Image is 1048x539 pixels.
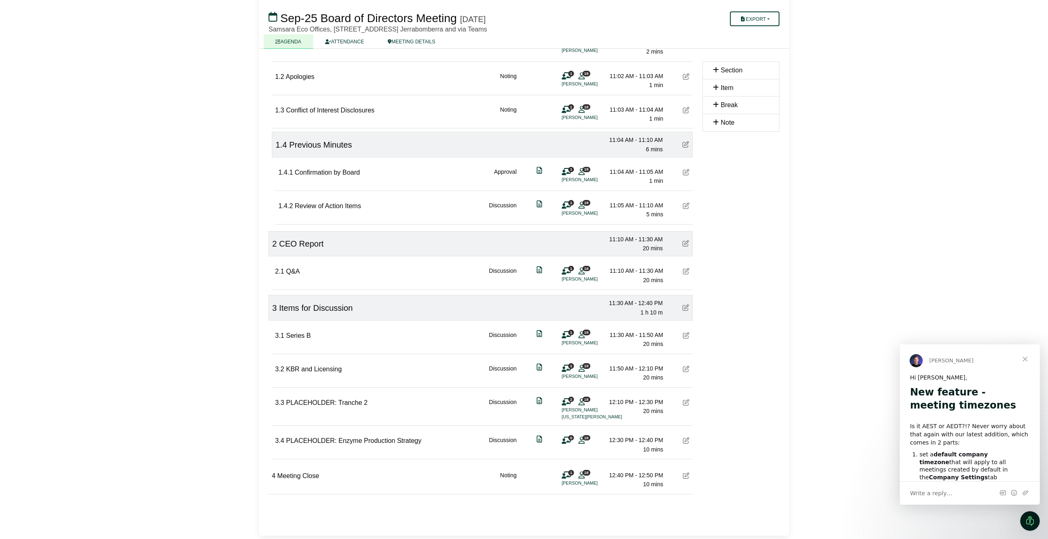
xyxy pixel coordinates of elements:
span: 1 h 10 m [641,309,663,316]
span: Items for Discussion [279,303,353,312]
span: 20 mins [643,408,663,414]
span: 10 mins [643,481,663,487]
span: 1 [568,363,574,368]
span: 3 [272,303,277,312]
span: 1.4 [276,140,287,149]
span: 18 [583,470,590,475]
span: Review of Action Items [295,202,361,209]
span: CEO Report [279,239,324,248]
span: Previous Minutes [289,140,352,149]
div: Approval [494,167,517,186]
a: AGENDA [264,34,313,49]
span: 1.3 [275,107,284,114]
span: 18 [583,435,590,440]
span: 2 [568,397,574,402]
div: Discussion [489,266,517,285]
div: Noting [500,72,517,90]
span: 18 [583,397,590,402]
span: 20 mins [643,374,663,381]
span: 1 [568,104,574,110]
span: Samsara Eco Offices, [STREET_ADDRESS] Jerrabomberra and via Teams [269,26,487,33]
span: Conflict of Interest Disclosures [286,107,375,114]
div: Discussion [489,364,517,382]
span: 18 [583,71,590,76]
button: Export [730,11,779,26]
span: 1 [568,470,574,475]
li: [PERSON_NAME] [562,339,623,346]
span: 4 [272,472,276,479]
li: [PERSON_NAME] [562,406,623,413]
li: [PERSON_NAME] [562,47,623,54]
div: 11:30 AM - 11:50 AM [606,330,663,339]
span: 3.2 [275,366,284,373]
li: [PERSON_NAME] [562,373,623,380]
div: 11:02 AM - 11:03 AM [606,72,663,81]
li: [PERSON_NAME] [562,176,623,183]
span: Break [720,101,738,108]
div: Noting [500,471,517,489]
span: Section [720,67,742,74]
div: 11:50 AM - 12:10 PM [606,364,663,373]
span: Series B [286,332,311,339]
a: MEETING DETAILS [376,34,447,49]
div: 11:04 AM - 11:05 AM [606,167,663,176]
span: 3.3 [275,399,284,406]
span: 2 mins [646,48,663,55]
span: 19 [583,330,590,335]
span: 1 [568,200,574,205]
span: 18 [583,200,590,205]
div: Discussion [489,398,517,421]
li: [PERSON_NAME] [562,81,623,88]
div: 11:04 AM - 11:10 AM [605,135,663,144]
div: 11:05 AM - 11:10 AM [606,201,663,210]
span: 1 min [649,177,663,184]
span: 18 [583,167,590,172]
span: Meeting Close [277,472,319,479]
div: Noting [500,105,517,124]
span: Item [720,84,733,91]
span: 18 [583,104,590,110]
span: 20 mins [643,245,663,252]
span: 2.1 [275,268,284,275]
span: 20 mins [643,277,663,283]
span: 1 min [649,82,663,88]
span: Note [720,119,734,126]
div: Discussion [489,436,517,454]
li: [US_STATE][PERSON_NAME] [562,413,623,420]
span: 20 mins [643,341,663,347]
span: 6 mins [646,146,663,153]
li: [PERSON_NAME] [562,210,623,217]
span: 1 [568,167,574,172]
span: 1 min [649,115,663,122]
span: 3.4 [275,437,284,444]
div: 11:10 AM - 11:30 AM [606,266,663,275]
li: [PERSON_NAME] [562,114,623,121]
span: PLACEHOLDER: Enzyme Production Strategy [286,437,422,444]
span: 1 [568,266,574,271]
div: 11:10 AM - 11:30 AM [605,235,663,244]
span: 0 [568,435,574,440]
span: 1.2 [275,73,284,80]
span: 1.4.2 [278,202,293,209]
div: 11:03 AM - 11:04 AM [606,105,663,114]
span: Sep-25 Board of Directors Meeting [280,12,457,25]
div: 12:30 PM - 12:40 PM [606,436,663,445]
span: Confirmation by Board [295,169,360,176]
span: 10 mins [643,446,663,453]
div: 11:30 AM - 12:40 PM [605,299,663,308]
span: 18 [583,266,590,271]
span: 19 [583,363,590,368]
span: 1 [568,330,574,335]
iframe: Intercom live chat [1020,511,1040,531]
div: [DATE] [460,14,486,24]
div: 12:40 PM - 12:50 PM [606,471,663,480]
